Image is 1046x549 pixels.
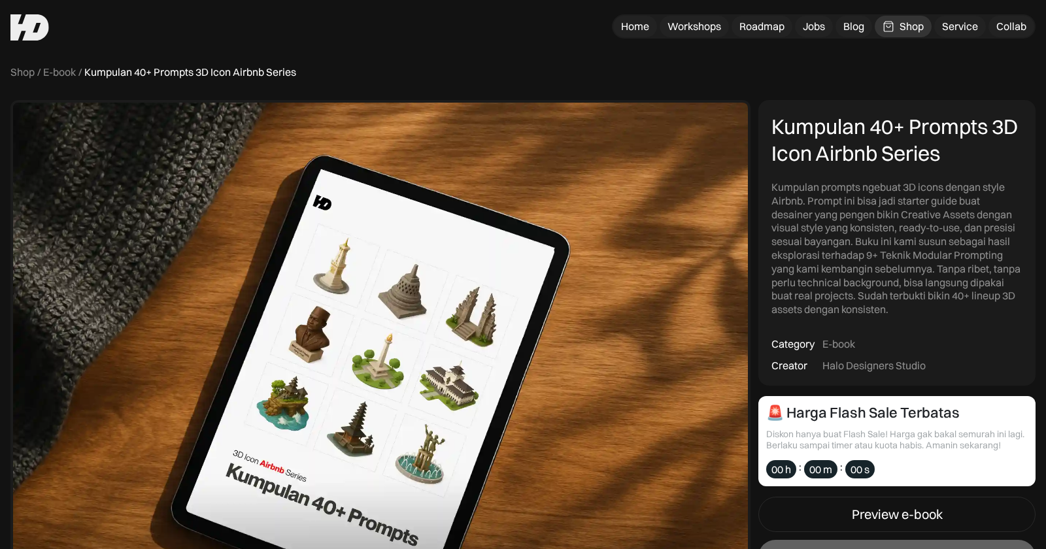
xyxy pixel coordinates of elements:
[771,463,791,476] div: 00 h
[771,180,1022,316] div: Kumpulan prompts ngebuat 3D icons dengan style Airbnb. Prompt ini bisa jadi starter guide buat de...
[766,404,960,421] div: 🚨 Harga Flash Sale Terbatas
[621,20,649,33] div: Home
[84,65,296,79] div: Kumpulan 40+ Prompts 3D Icon Airbnb Series
[822,359,926,373] div: Halo Designers Studio
[37,65,41,79] div: /
[766,429,1028,451] div: Diskon hanya buat Flash Sale! Harga gak bakal semurah ini lagi. Berlaku sampai timer atau kuota h...
[900,20,924,33] div: Shop
[78,65,82,79] div: /
[799,460,801,474] div: :
[43,65,76,79] a: E-book
[803,20,825,33] div: Jobs
[613,16,657,37] a: Home
[771,359,807,373] div: Creator
[739,20,785,33] div: Roadmap
[835,16,872,37] a: Blog
[875,16,932,37] a: Shop
[822,337,855,351] div: E-book
[660,16,729,37] a: Workshops
[942,20,978,33] div: Service
[934,16,986,37] a: Service
[996,20,1026,33] div: Collab
[771,337,815,351] div: Category
[840,460,843,474] div: :
[771,113,1022,167] div: Kumpulan 40+ Prompts 3D Icon Airbnb Series
[843,20,864,33] div: Blog
[758,497,1036,532] a: Preview e-book
[732,16,792,37] a: Roadmap
[809,463,832,476] div: 00 m
[10,65,35,79] a: Shop
[795,16,833,37] a: Jobs
[988,16,1034,37] a: Collab
[852,507,943,522] div: Preview e-book
[851,463,869,476] div: 00 s
[667,20,721,33] div: Workshops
